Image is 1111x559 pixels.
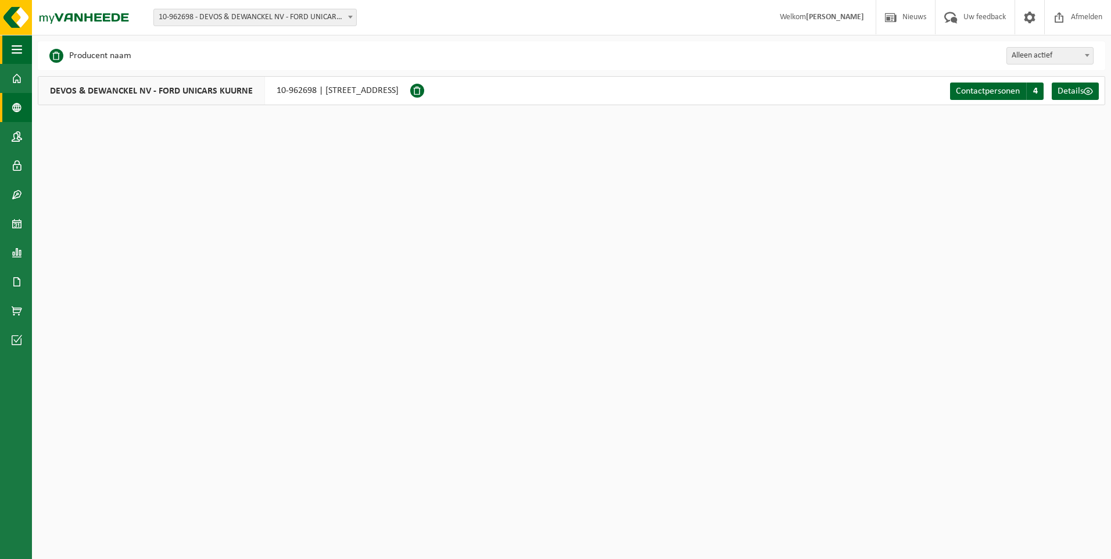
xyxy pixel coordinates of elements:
div: 10-962698 | [STREET_ADDRESS] [38,76,410,105]
span: Alleen actief [1006,47,1094,64]
strong: [PERSON_NAME] [806,13,864,21]
li: Producent naam [49,47,131,64]
span: Alleen actief [1007,48,1093,64]
a: Details [1052,83,1099,100]
a: Contactpersonen 4 [950,83,1044,100]
span: Details [1058,87,1084,96]
span: 4 [1026,83,1044,100]
span: DEVOS & DEWANCKEL NV - FORD UNICARS KUURNE [38,77,265,105]
span: Contactpersonen [956,87,1020,96]
span: 10-962698 - DEVOS & DEWANCKEL NV - FORD UNICARS KUURNE - KORTRIJK [153,9,357,26]
span: 10-962698 - DEVOS & DEWANCKEL NV - FORD UNICARS KUURNE - KORTRIJK [154,9,356,26]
